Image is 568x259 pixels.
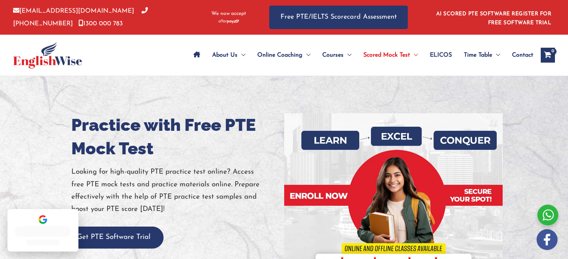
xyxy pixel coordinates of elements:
[363,42,410,68] span: Scored Mock Test
[537,229,558,250] img: white-facebook.png
[344,42,351,68] span: Menu Toggle
[211,10,246,18] span: We now accept
[13,8,148,26] a: [PHONE_NUMBER]
[432,5,555,29] aside: Header Widget 1
[187,42,533,68] nav: Site Navigation: Main Menu
[316,42,357,68] a: CoursesMenu Toggle
[357,42,424,68] a: Scored Mock TestMenu Toggle
[78,20,123,27] a: 1300 000 783
[430,42,452,68] span: ELICOS
[257,42,302,68] span: Online Coaching
[13,42,82,69] img: cropped-ew-logo
[302,42,310,68] span: Menu Toggle
[238,42,245,68] span: Menu Toggle
[64,234,164,241] a: Get PTE Software Trial
[506,42,533,68] a: Contact
[458,42,506,68] a: Time TableMenu Toggle
[541,48,555,63] a: View Shopping Cart, empty
[464,42,492,68] span: Time Table
[71,166,279,215] p: Looking for high-quality PTE practice test online? Access free PTE mock tests and practice materi...
[218,19,239,23] img: Afterpay-Logo
[64,227,164,249] button: Get PTE Software Trial
[71,113,279,160] h1: Practice with Free PTE Mock Test
[251,42,316,68] a: Online CoachingMenu Toggle
[269,6,408,29] a: Free PTE/IELTS Scorecard Assessment
[436,11,552,26] a: AI SCORED PTE SOFTWARE REGISTER FOR FREE SOFTWARE TRIAL
[322,42,344,68] span: Courses
[206,42,251,68] a: About UsMenu Toggle
[212,42,238,68] span: About Us
[13,8,134,14] a: [EMAIL_ADDRESS][DOMAIN_NAME]
[424,42,458,68] a: ELICOS
[492,42,500,68] span: Menu Toggle
[512,42,533,68] span: Contact
[410,42,418,68] span: Menu Toggle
